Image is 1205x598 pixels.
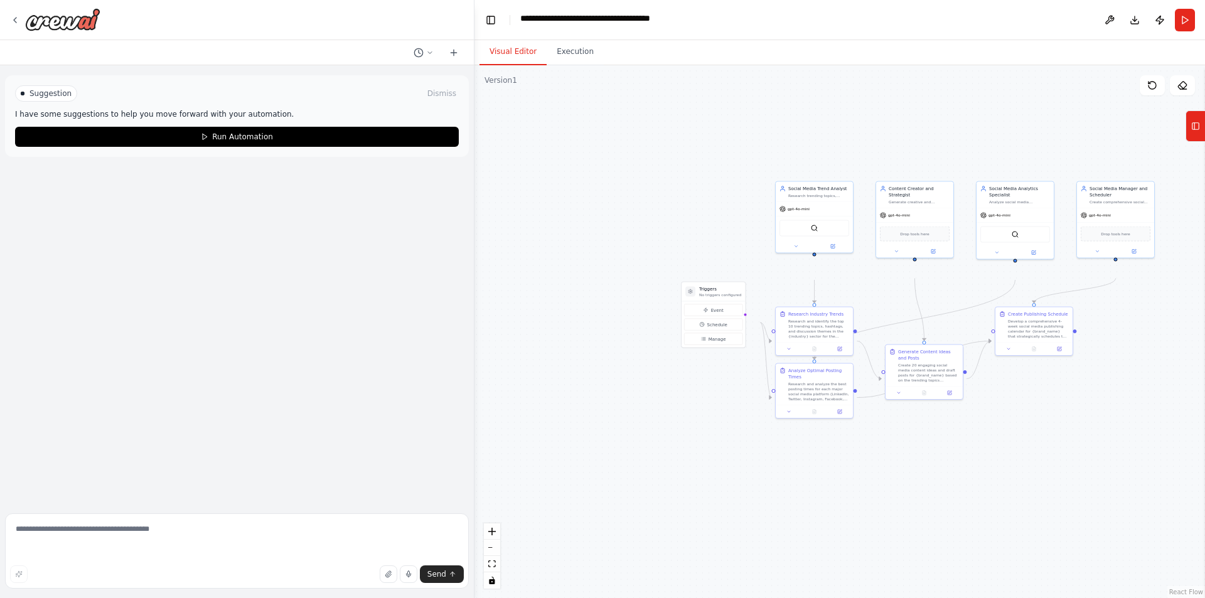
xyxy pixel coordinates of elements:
span: Manage [709,336,726,342]
button: Improve this prompt [10,565,28,583]
g: Edge from 4c124c11-eed6-4b32-8992-4e9f4063765d to e74b6079-24e3-4c78-8ca1-e7e025957c0e [912,279,928,341]
g: Edge from b4032856-c8f8-4984-ab9d-da03ee8046e3 to e8cacc45-5aba-4507-9eb3-8f6be26cf565 [1031,279,1119,304]
p: I have some suggestions to help you move forward with your automation. [15,109,459,119]
div: React Flow controls [484,523,500,589]
span: gpt-4o-mini [1089,213,1111,218]
button: Dismiss [425,87,459,100]
img: Logo [25,8,100,31]
g: Edge from e74b6079-24e3-4c78-8ca1-e7e025957c0e to e8cacc45-5aba-4507-9eb3-8f6be26cf565 [967,338,992,382]
g: Edge from 5462f991-a883-41aa-aed1-989a8d8d265b to e74b6079-24e3-4c78-8ca1-e7e025957c0e [857,338,882,382]
button: Manage [684,333,742,345]
button: Schedule [684,319,742,331]
div: Social Media Manager and Scheduler [1090,186,1150,198]
div: Social Media Trend Analyst [788,186,849,192]
div: Research Industry TrendsResearch and identify the top 10 trending topics, hashtags, and discussio... [775,307,854,356]
span: Run Automation [212,132,273,142]
div: Social Media Trend AnalystResearch trending topics, hashtags, and content themes in the {industry... [775,181,854,254]
button: Visual Editor [479,39,547,65]
button: toggle interactivity [484,572,500,589]
span: Send [427,569,446,579]
div: Social Media Analytics Specialist [989,186,1050,198]
div: Generate Content Ideas and PostsCreate 20 engaging social media content ideas and draft posts for... [885,344,963,400]
button: No output available [911,389,937,397]
h3: Triggers [699,286,741,292]
button: zoom in [484,523,500,540]
button: Hide left sidebar [482,11,500,29]
div: Analyze social media engagement patterns, audience behavior, and content performance to determine... [989,200,1050,205]
div: Content Creator and StrategistGenerate creative and engaging social media content ideas, captions... [876,181,954,259]
span: Schedule [707,321,727,328]
span: Drop tools here [1101,231,1130,237]
button: No output available [1020,345,1047,353]
span: Drop tools here [900,231,929,237]
button: Open in side panel [1016,249,1052,257]
button: Run Automation [15,127,459,147]
div: Generate Content Ideas and Posts [898,349,959,361]
button: Start a new chat [444,45,464,60]
div: Social Media Manager and SchedulerCreate comprehensive social media posting schedules, coordinate... [1076,181,1155,259]
button: zoom out [484,540,500,556]
button: Open in side panel [1049,345,1070,353]
span: gpt-4o-mini [888,213,910,218]
button: No output available [801,345,827,353]
div: Create 20 engaging social media content ideas and draft posts for {brand_name} based on the trend... [898,363,959,383]
div: Research Industry Trends [788,311,843,318]
nav: breadcrumb [520,12,709,28]
div: Create Publishing ScheduleDevelop a comprehensive 4-week social media publishing calendar for {br... [995,307,1073,356]
img: SerperDevTool [1012,231,1019,238]
span: gpt-4o-mini [788,206,810,211]
g: Edge from 7ee71934-c189-441d-8536-f25ca5a39f5e to e8cacc45-5aba-4507-9eb3-8f6be26cf565 [857,338,992,401]
img: SerperDevTool [811,225,818,232]
button: Open in side panel [916,248,951,255]
g: Edge from triggers to 5462f991-a883-41aa-aed1-989a8d8d265b [761,319,772,344]
button: Execution [547,39,604,65]
button: No output available [801,408,827,415]
div: Generate creative and engaging social media content ideas, captions, and post concepts for {brand... [889,200,950,205]
g: Edge from triggers to 7ee71934-c189-441d-8536-f25ca5a39f5e [761,319,772,401]
a: React Flow attribution [1169,589,1203,595]
button: Open in side panel [815,243,851,250]
div: Develop a comprehensive 4-week social media publishing calendar for {brand_name} that strategical... [1008,319,1069,339]
div: TriggersNo triggers configuredEventScheduleManage [681,282,746,348]
button: Upload files [380,565,397,583]
div: Content Creator and Strategist [889,186,950,198]
div: Research and identify the top 10 trending topics, hashtags, and discussion themes in the {industr... [788,319,849,339]
button: Event [684,304,742,316]
g: Edge from 87f87a6b-0b68-4a04-a275-8a30b3ae0172 to 5462f991-a883-41aa-aed1-989a8d8d265b [811,280,818,303]
div: Create Publishing Schedule [1008,311,1068,318]
button: Click to speak your automation idea [400,565,417,583]
button: Open in side panel [829,408,850,415]
p: No triggers configured [699,292,741,297]
div: Version 1 [485,75,517,85]
div: Research and analyze the best posting times for each major social media platform (LinkedIn, Twitt... [788,382,849,402]
span: gpt-4o-mini [988,213,1010,218]
button: fit view [484,556,500,572]
span: Suggestion [29,88,72,99]
div: Social Media Analytics SpecialistAnalyze social media engagement patterns, audience behavior, and... [976,181,1054,260]
button: Open in side panel [829,345,850,353]
button: Send [420,565,464,583]
button: Open in side panel [1117,248,1152,255]
button: Switch to previous chat [409,45,439,60]
div: Create comprehensive social media posting schedules, coordinate content publishing across platfor... [1090,200,1150,205]
div: Analyze Optimal Posting Times [788,368,849,380]
span: Event [711,307,724,313]
button: Open in side panel [939,389,960,397]
div: Analyze Optimal Posting TimesResearch and analyze the best posting times for each major social me... [775,363,854,419]
div: Research trending topics, hashtags, and content themes in the {industry} sector to identify viral... [788,193,849,198]
g: Edge from 8b54dc69-7e28-4875-8d18-582aeef96532 to 7ee71934-c189-441d-8536-f25ca5a39f5e [811,280,1019,360]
